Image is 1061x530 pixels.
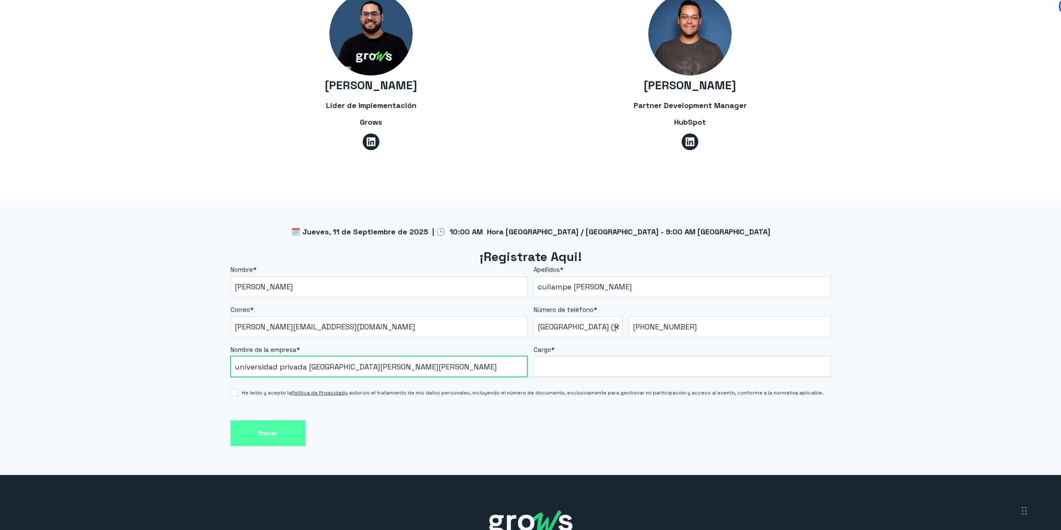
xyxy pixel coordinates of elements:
[682,133,698,150] a: Síguenos en LinkedIn
[231,306,250,314] span: Correo
[911,423,1061,530] iframe: Chat Widget
[644,78,736,93] span: [PERSON_NAME]
[534,306,594,314] span: Número de teléfono
[231,389,238,396] input: He leído y acepto laPolítica de Privacidady autorizo el tratamiento de mis datos personales, incl...
[1022,498,1027,523] div: Arrastrar
[360,117,382,127] span: Grows
[911,423,1061,530] div: Widget de chat
[534,346,551,354] span: Cargo
[674,117,706,127] span: HubSpot
[291,389,345,396] a: Política de Privacidad
[363,133,379,150] a: Síguenos en LinkedIn
[231,346,296,354] span: Nombre de la empresa
[242,389,824,397] span: He leído y acepto la y autorizo el tratamiento de mis datos personales, incluyendo el número de d...
[534,266,560,274] span: Apellidos
[231,266,253,274] span: Nombre
[634,100,747,110] span: Partner Development Manager
[291,227,770,236] span: 🗓️ Jueves, 11 de Septiembre de 2025 | 🕒 10:00 AM Hora [GEOGRAPHIC_DATA] / [GEOGRAPHIC_DATA] - 9:0...
[326,100,416,110] span: Líder de Implementación
[231,420,306,447] input: Enviar
[325,78,417,93] span: [PERSON_NAME]
[231,249,831,266] h2: ¡Registrate Aqui!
